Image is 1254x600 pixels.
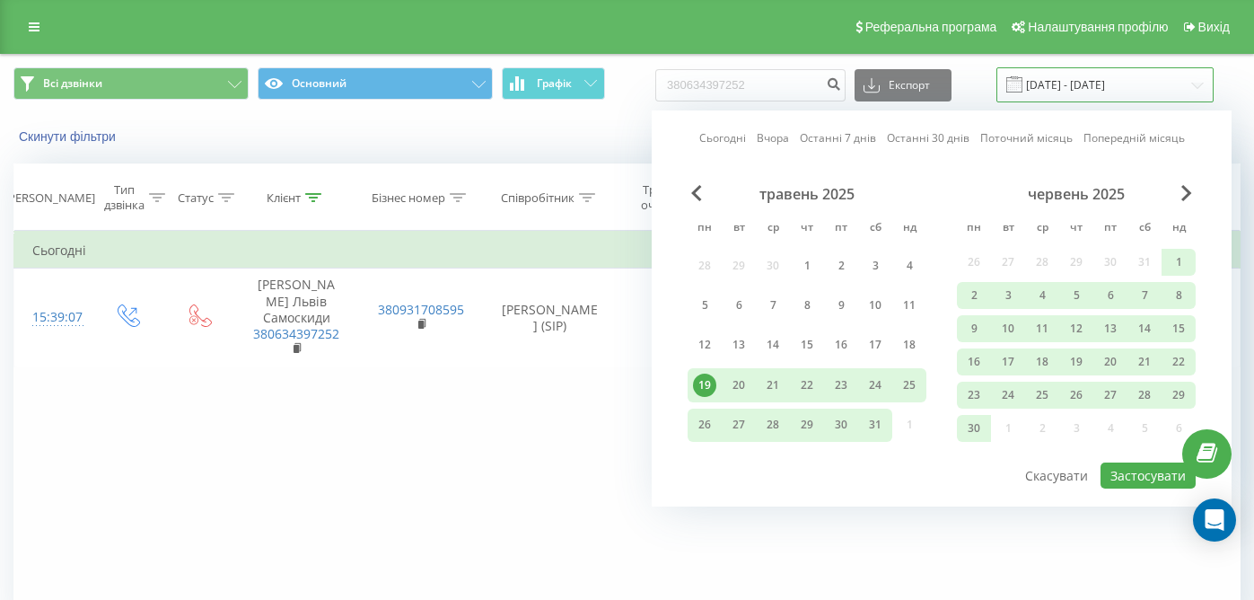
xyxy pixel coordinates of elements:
[1065,284,1088,307] div: 5
[688,329,722,362] div: пн 12 трав 2025 р.
[727,333,750,357] div: 13
[1099,350,1122,374] div: 20
[800,129,876,146] a: Останні 7 днів
[1093,382,1127,409] div: пт 27 черв 2025 р.
[1025,382,1059,409] div: ср 25 черв 2025 р.
[892,249,926,282] div: нд 4 трав 2025 р.
[757,129,789,146] a: Вчора
[824,329,858,362] div: пт 16 трав 2025 р.
[761,333,785,357] div: 14
[1133,384,1156,407] div: 28
[1059,349,1093,375] div: чт 19 черв 2025 р.
[892,288,926,322] div: нд 11 трав 2025 р.
[1165,216,1192,243] abbr: неділя
[828,216,855,243] abbr: п’ятниця
[1093,315,1127,342] div: пт 13 черв 2025 р.
[756,368,790,401] div: ср 21 трав 2025 р.
[1162,249,1196,276] div: нд 1 черв 2025 р.
[1083,129,1185,146] a: Попередній місяць
[1025,315,1059,342] div: ср 11 черв 2025 р.
[1133,284,1156,307] div: 7
[1063,216,1090,243] abbr: четвер
[957,349,991,375] div: пн 16 черв 2025 р.
[991,349,1025,375] div: вт 17 черв 2025 р.
[253,325,339,342] a: 380634397252
[991,282,1025,309] div: вт 3 черв 2025 р.
[957,415,991,442] div: пн 30 черв 2025 р.
[991,382,1025,409] div: вт 24 черв 2025 р.
[1099,384,1122,407] div: 27
[1030,350,1054,374] div: 18
[957,315,991,342] div: пн 9 черв 2025 р.
[693,333,716,357] div: 12
[178,190,214,206] div: Статус
[756,409,790,442] div: ср 28 трав 2025 р.
[1162,282,1196,309] div: нд 8 черв 2025 р.
[1162,315,1196,342] div: нд 15 черв 2025 р.
[824,368,858,401] div: пт 23 трав 2025 р.
[537,77,572,90] span: Графік
[858,368,892,401] div: сб 24 трав 2025 р.
[1030,317,1054,340] div: 11
[795,374,819,397] div: 22
[790,249,824,282] div: чт 1 трав 2025 р.
[996,284,1020,307] div: 3
[960,216,987,243] abbr: понеділок
[1025,349,1059,375] div: ср 18 черв 2025 р.
[1093,282,1127,309] div: пт 6 черв 2025 р.
[1028,20,1168,34] span: Налаштування профілю
[898,374,921,397] div: 25
[864,413,887,437] div: 31
[722,368,756,401] div: вт 20 трав 2025 р.
[862,216,889,243] abbr: субота
[267,190,301,206] div: Клієнт
[693,294,716,317] div: 5
[795,413,819,437] div: 29
[996,317,1020,340] div: 10
[794,216,820,243] abbr: четвер
[1059,382,1093,409] div: чт 26 черв 2025 р.
[722,409,756,442] div: вт 27 трав 2025 р.
[962,350,986,374] div: 16
[1167,350,1190,374] div: 22
[1099,317,1122,340] div: 13
[1093,349,1127,375] div: пт 20 черв 2025 р.
[790,288,824,322] div: чт 8 трав 2025 р.
[693,374,716,397] div: 19
[1101,463,1196,489] button: Застосувати
[43,76,102,91] span: Всі дзвінки
[864,374,887,397] div: 24
[1065,350,1088,374] div: 19
[104,182,145,213] div: Тип дзвінка
[1065,384,1088,407] div: 26
[995,216,1022,243] abbr: вівторок
[962,384,986,407] div: 23
[829,254,853,278] div: 2
[864,254,887,278] div: 3
[864,333,887,357] div: 17
[858,249,892,282] div: сб 3 трав 2025 р.
[688,288,722,322] div: пн 5 трав 2025 р.
[1133,317,1156,340] div: 14
[502,67,605,100] button: Графік
[618,269,737,367] td: 00:03
[1127,315,1162,342] div: сб 14 черв 2025 р.
[892,368,926,401] div: нд 25 трав 2025 р.
[1133,350,1156,374] div: 21
[980,129,1073,146] a: Поточний місяць
[824,249,858,282] div: пт 2 трав 2025 р.
[898,333,921,357] div: 18
[727,374,750,397] div: 20
[829,333,853,357] div: 16
[258,67,493,100] button: Основний
[756,288,790,322] div: ср 7 трав 2025 р.
[501,190,574,206] div: Співробітник
[761,374,785,397] div: 21
[795,333,819,357] div: 15
[858,329,892,362] div: сб 17 трав 2025 р.
[761,413,785,437] div: 28
[1025,282,1059,309] div: ср 4 черв 2025 р.
[1198,20,1230,34] span: Вихід
[699,129,746,146] a: Сьогодні
[996,350,1020,374] div: 17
